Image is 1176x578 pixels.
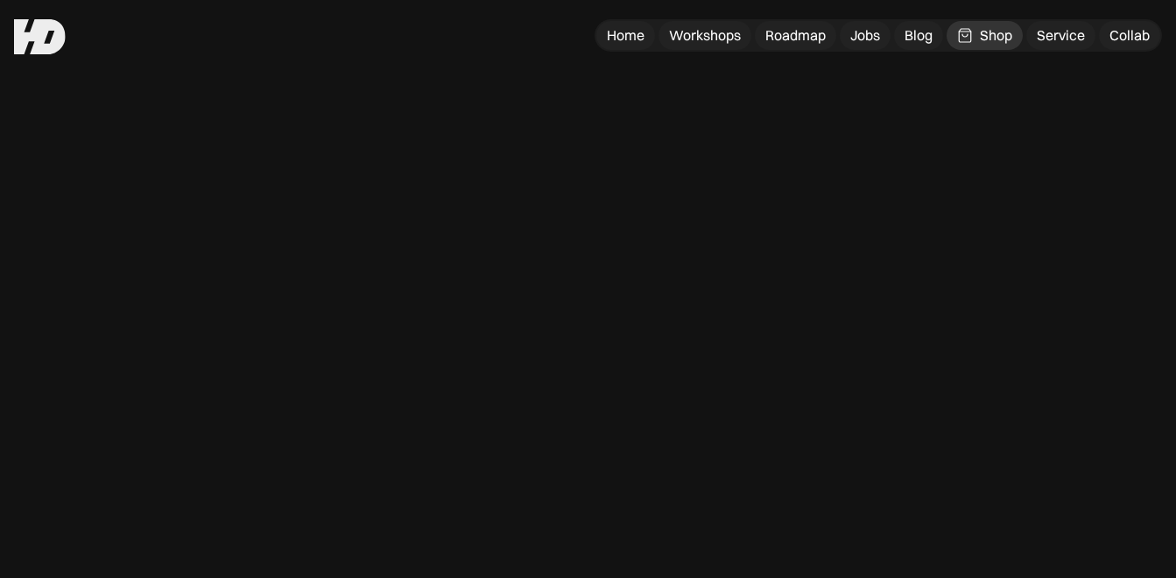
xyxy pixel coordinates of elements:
[765,26,826,45] div: Roadmap
[894,21,943,50] a: Blog
[1099,21,1160,50] a: Collab
[658,21,751,50] a: Workshops
[1026,21,1095,50] a: Service
[905,26,933,45] div: Blog
[850,26,880,45] div: Jobs
[669,26,741,45] div: Workshops
[1037,26,1085,45] div: Service
[840,21,891,50] a: Jobs
[1109,26,1150,45] div: Collab
[607,26,644,45] div: Home
[596,21,655,50] a: Home
[755,21,836,50] a: Roadmap
[947,21,1023,50] a: Shop
[980,26,1012,45] div: Shop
